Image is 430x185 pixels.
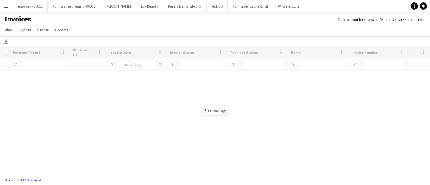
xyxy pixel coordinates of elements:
[5,27,13,33] span: View
[163,0,207,12] button: Purina Denta Life City
[207,0,228,12] button: Pick Up
[2,38,10,45] app-action-btn: Download
[337,17,424,22] a: Click to report bugs, provide feedback or suggest changes
[100,0,136,12] button: [PERSON_NAME]
[18,177,42,183] button: Reload data
[19,27,31,33] span: Export
[48,0,100,12] button: Purina Street Teams - 00008
[136,0,163,12] button: ELF Beauty
[203,106,228,115] span: Loading
[55,27,69,33] span: Comms
[17,26,34,34] a: Export
[228,0,273,12] button: Purina Denta Life Rural
[2,26,16,34] a: View
[35,26,51,34] a: Status
[12,0,48,12] button: Superdry - 00011
[37,27,49,33] span: Status
[273,0,304,12] button: Wrigleys Extra
[53,26,71,34] a: Comms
